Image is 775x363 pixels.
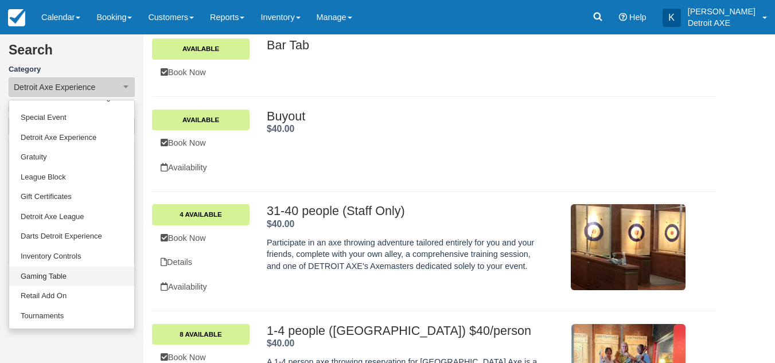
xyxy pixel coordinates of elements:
[267,324,546,338] h2: 1-4 people ([GEOGRAPHIC_DATA]) $40/person
[152,324,250,345] a: 8 Available
[267,338,294,348] span: $40.00
[8,9,25,26] img: checkfront-main-nav-mini-logo.png
[267,110,686,123] h2: Buyout
[152,38,250,59] a: Available
[267,204,546,218] h2: 31-40 people (Staff Only)
[629,13,647,22] span: Help
[9,267,134,287] a: Gaming Table
[9,227,134,247] a: Darts Detroit Experience
[9,108,134,128] a: Special Event
[9,128,134,148] a: Detroit Axe Experience
[152,110,250,130] a: Available
[688,17,755,29] p: Detroit AXE
[152,275,250,299] a: Availability
[267,338,294,348] strong: Price: $40
[152,204,250,225] a: 4 Available
[9,64,135,75] label: Category
[9,77,135,97] button: Detroit Axe Experience
[9,147,134,167] a: Gratuity
[688,6,755,17] p: [PERSON_NAME]
[267,38,686,52] h2: Bar Tab
[152,227,250,250] a: Book Now
[9,207,134,227] a: Detroit Axe League
[9,306,134,326] a: Tournaments
[571,204,686,290] img: M5-2
[9,247,134,267] a: Inventory Controls
[267,124,294,134] strong: Price: $40
[152,156,250,179] a: Availability
[9,187,134,207] a: Gift Certificates
[9,286,134,306] a: Retail Add On
[9,43,135,64] h2: Search
[619,13,627,21] i: Help
[267,237,546,272] p: Participate in an axe throwing adventure tailored entirely for you and your friends, complete wit...
[267,219,294,229] strong: Price: $40
[663,9,681,27] div: K
[152,131,250,155] a: Book Now
[9,167,134,188] a: League Block
[267,124,294,134] span: $40.00
[152,251,250,274] a: Details
[14,81,95,93] span: Detroit Axe Experience
[152,61,250,84] a: Book Now
[267,219,294,229] span: $40.00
